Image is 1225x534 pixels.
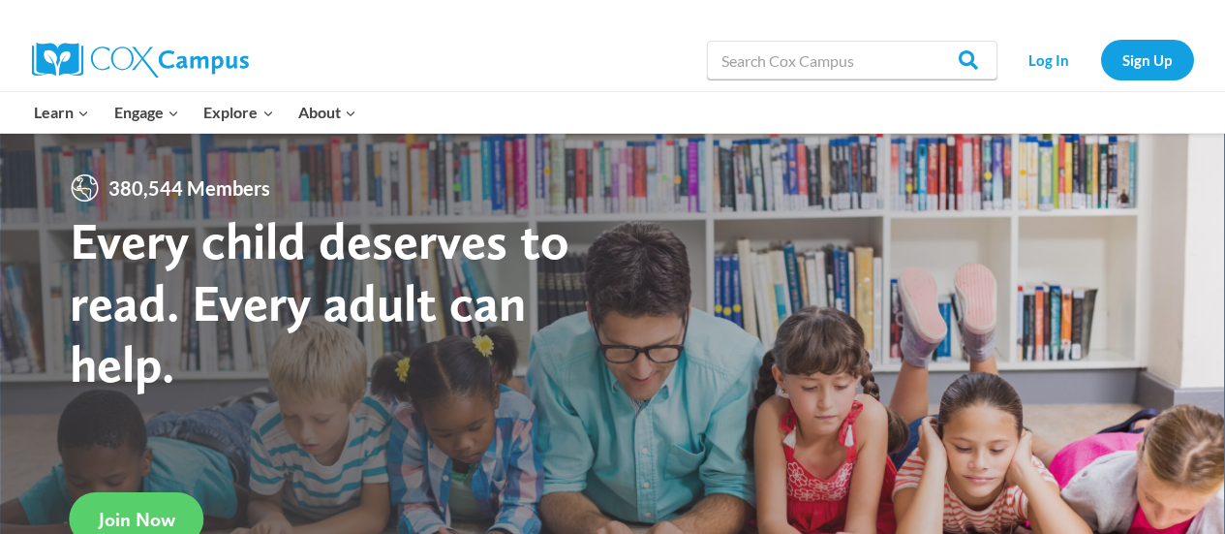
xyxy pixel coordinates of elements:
[32,43,249,78] img: Cox Campus
[22,92,369,133] nav: Primary Navigation
[298,100,356,125] span: About
[34,100,89,125] span: Learn
[707,41,997,79] input: Search Cox Campus
[70,209,569,394] strong: Every child deserves to read. Every adult can help.
[1007,40,1194,79] nav: Secondary Navigation
[1007,40,1091,79] a: Log In
[99,508,175,531] span: Join Now
[114,100,179,125] span: Engage
[1101,40,1194,79] a: Sign Up
[101,173,278,204] span: 380,544 Members
[203,100,273,125] span: Explore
